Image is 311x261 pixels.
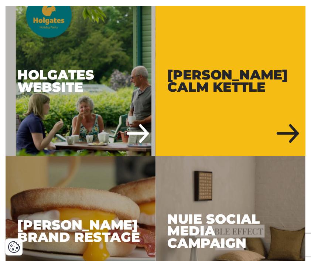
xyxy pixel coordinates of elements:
img: Revisit consent button [8,241,20,253]
div: Holgates Website [6,6,155,156]
a: Holgates Website Holgates Website [6,6,155,156]
div: [PERSON_NAME] Calm Kettle [155,6,305,156]
a: Russell Hobbs Calm Kettle [PERSON_NAME] Calm Kettle [155,6,305,156]
button: Cookie Settings [8,241,20,253]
